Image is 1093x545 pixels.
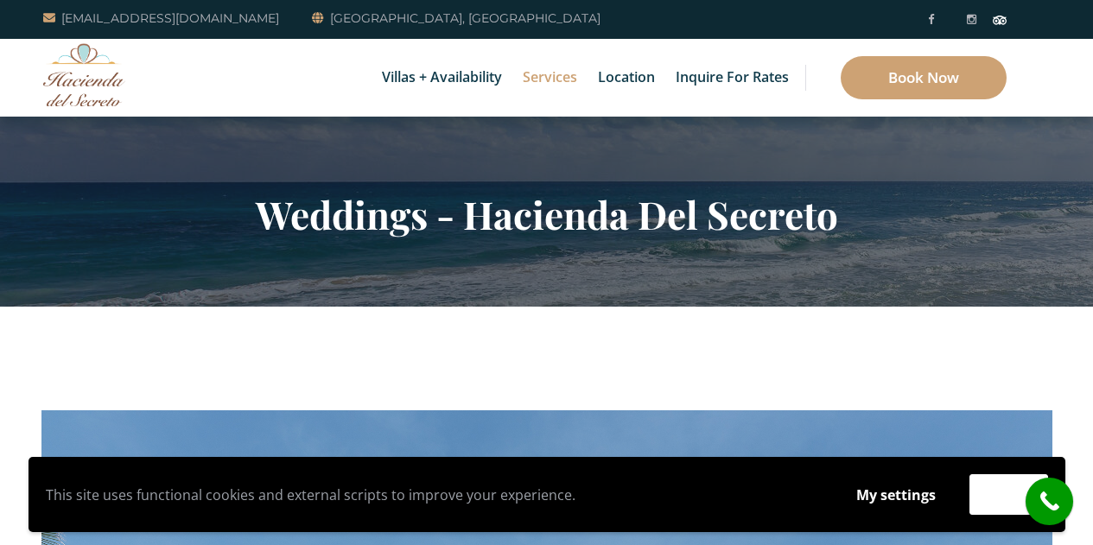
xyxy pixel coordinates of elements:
a: [GEOGRAPHIC_DATA], [GEOGRAPHIC_DATA] [312,8,601,29]
a: [EMAIL_ADDRESS][DOMAIN_NAME] [43,8,279,29]
a: Villas + Availability [373,39,511,117]
a: Book Now [841,56,1007,99]
p: This site uses functional cookies and external scripts to improve your experience. [46,482,823,508]
i: call [1030,482,1069,521]
a: Location [589,39,664,117]
a: Inquire for Rates [667,39,798,117]
button: Accept [969,474,1048,515]
img: Awesome Logo [43,43,125,106]
a: Services [514,39,586,117]
img: Tripadvisor_logomark.svg [993,16,1007,24]
a: call [1026,478,1073,525]
button: My settings [840,475,952,515]
h2: Weddings - Hacienda Del Secreto [41,192,1052,237]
